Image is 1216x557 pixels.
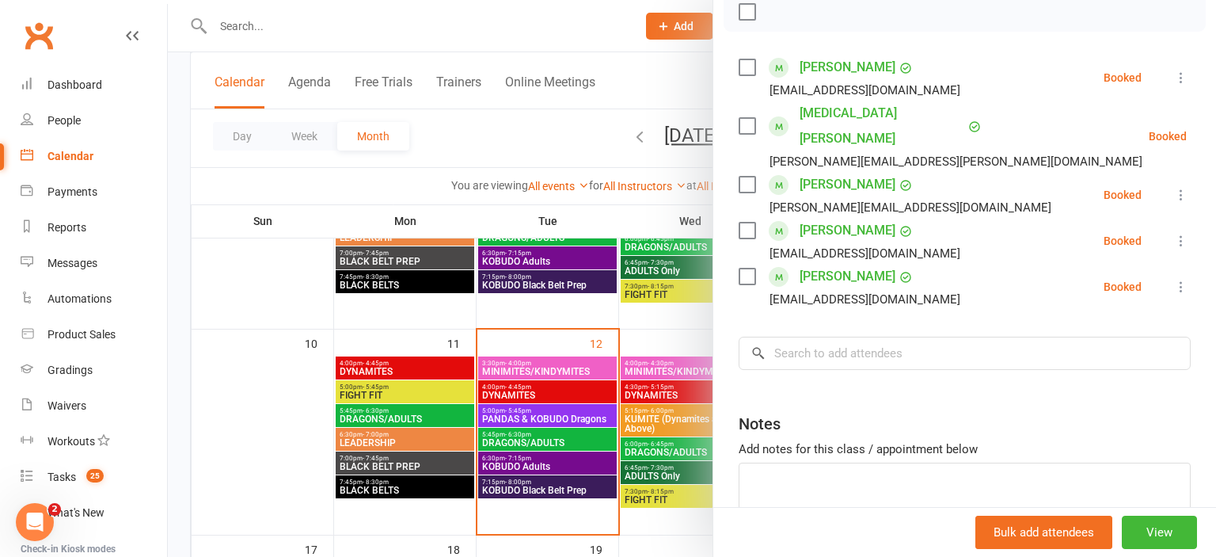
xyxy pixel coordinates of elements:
[21,174,167,210] a: Payments
[47,78,102,91] div: Dashboard
[47,506,104,519] div: What's New
[739,413,781,435] div: Notes
[800,264,895,289] a: [PERSON_NAME]
[47,185,97,198] div: Payments
[21,317,167,353] a: Product Sales
[48,503,61,516] span: 2
[1104,235,1142,246] div: Booked
[769,289,960,310] div: [EMAIL_ADDRESS][DOMAIN_NAME]
[19,16,59,55] a: Clubworx
[1104,281,1142,292] div: Booked
[47,471,76,483] div: Tasks
[47,257,97,269] div: Messages
[769,151,1142,172] div: [PERSON_NAME][EMAIL_ADDRESS][PERSON_NAME][DOMAIN_NAME]
[21,67,167,103] a: Dashboard
[769,243,960,264] div: [EMAIL_ADDRESS][DOMAIN_NAME]
[800,55,895,80] a: [PERSON_NAME]
[47,435,95,448] div: Workouts
[47,221,86,234] div: Reports
[739,337,1191,370] input: Search to add attendees
[769,80,960,101] div: [EMAIL_ADDRESS][DOMAIN_NAME]
[800,172,895,197] a: [PERSON_NAME]
[800,101,964,151] a: [MEDICAL_DATA][PERSON_NAME]
[975,516,1112,549] button: Bulk add attendees
[21,281,167,317] a: Automations
[21,353,167,388] a: Gradings
[21,388,167,424] a: Waivers
[21,495,167,531] a: What's New
[1104,72,1142,83] div: Booked
[86,469,104,483] span: 25
[47,150,93,162] div: Calendar
[47,399,86,412] div: Waivers
[1149,131,1187,142] div: Booked
[21,424,167,460] a: Workouts
[47,114,81,127] div: People
[47,328,116,341] div: Product Sales
[739,440,1191,459] div: Add notes for this class / appointment below
[47,292,112,305] div: Automations
[800,218,895,243] a: [PERSON_NAME]
[21,246,167,281] a: Messages
[21,210,167,246] a: Reports
[1122,516,1197,549] button: View
[16,503,54,541] iframe: Intercom live chat
[21,139,167,174] a: Calendar
[1104,189,1142,200] div: Booked
[47,364,93,376] div: Gradings
[21,460,167,495] a: Tasks 25
[769,197,1051,218] div: [PERSON_NAME][EMAIL_ADDRESS][DOMAIN_NAME]
[21,103,167,139] a: People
